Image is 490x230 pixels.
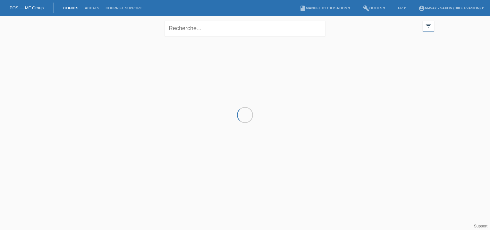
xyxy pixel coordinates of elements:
a: FR ▾ [395,6,409,10]
i: build [363,5,369,12]
i: book [300,5,306,12]
a: Support [474,224,487,228]
a: account_circlem-way - Saxon (Bike Evasion) ▾ [415,6,487,10]
i: account_circle [418,5,425,12]
i: filter_list [425,22,432,29]
a: Courriel Support [102,6,145,10]
a: buildOutils ▾ [360,6,388,10]
a: bookManuel d’utilisation ▾ [296,6,353,10]
a: POS — MF Group [10,5,44,10]
a: Clients [60,6,81,10]
a: Achats [81,6,102,10]
input: Recherche... [165,21,325,36]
